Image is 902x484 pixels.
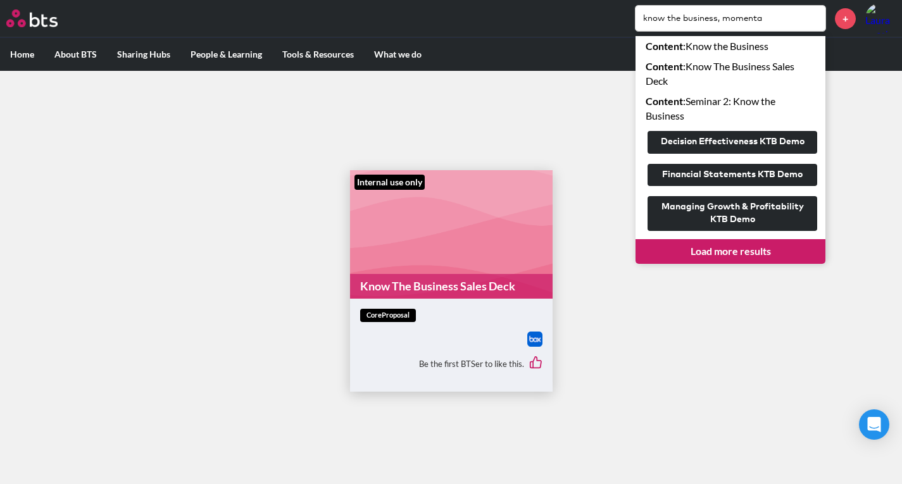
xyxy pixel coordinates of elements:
button: Financial Statements KTB Demo [648,164,817,187]
label: Sharing Hubs [107,38,180,71]
img: Box logo [527,332,542,347]
div: Internal use only [354,175,425,190]
span: coreProposal [360,309,416,322]
label: Tools & Resources [272,38,364,71]
label: What we do [364,38,432,71]
div: Be the first BTSer to like this. [360,347,542,382]
a: Content:Seminar 2: Know the Business [636,91,825,126]
strong: Content [646,95,683,107]
label: People & Learning [180,38,272,71]
a: Download file from Box [527,332,542,347]
img: Laura Sancken [865,3,896,34]
a: Content:Know the Business [636,36,825,56]
img: BTS Logo [6,9,58,27]
button: Managing Growth & Profitability KTB Demo [648,196,817,231]
a: + [835,8,856,29]
a: Content:Know The Business Sales Deck [636,56,825,91]
a: Load more results [636,239,825,263]
strong: Content [646,60,683,72]
strong: Content [646,40,683,52]
button: Decision Effectiveness KTB Demo [648,131,817,154]
a: Go home [6,9,81,27]
a: Profile [865,3,896,34]
label: About BTS [44,38,107,71]
a: Know The Business Sales Deck [350,274,553,299]
div: Open Intercom Messenger [859,409,889,440]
